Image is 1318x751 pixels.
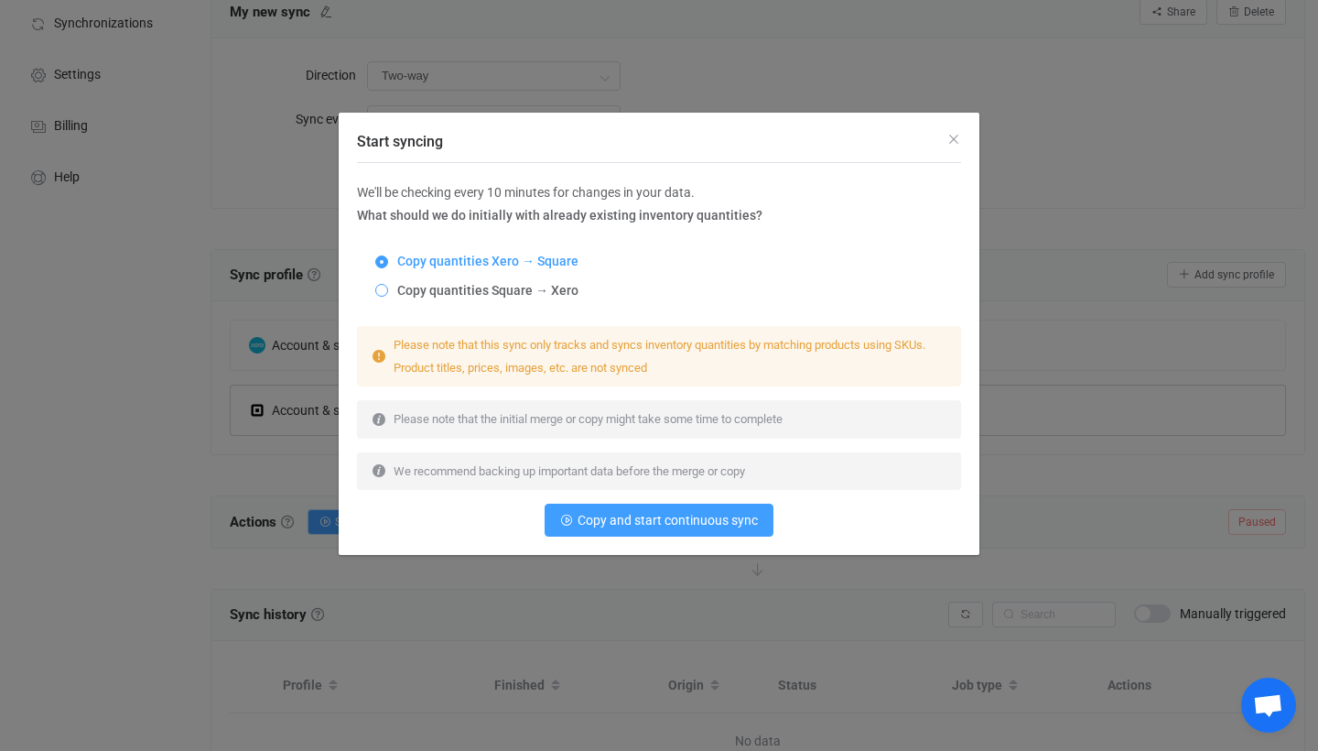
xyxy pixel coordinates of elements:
span: Copy and start continuous sync [578,513,758,528]
span: What should we do initially with already existing inventory quantities? [357,208,762,223]
a: Open chat [1241,678,1296,733]
button: Close [946,131,961,148]
span: Start syncing [357,133,443,150]
span: Copy quantities Xero → Square [388,254,578,268]
span: We recommend backing up important data before the merge or copy [394,464,745,478]
span: Copy quantities Square → Xero [388,283,578,298]
span: Please note that the initial merge or copy might take some time to complete [394,412,783,426]
button: Copy and start continuous sync [545,504,773,537]
span: We'll be checking every 10 minutes for changes in your data. [357,185,695,200]
div: Start syncing [339,113,979,555]
span: Please note that this sync only tracks and syncs inventory quantities by matching products using ... [394,338,925,375]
